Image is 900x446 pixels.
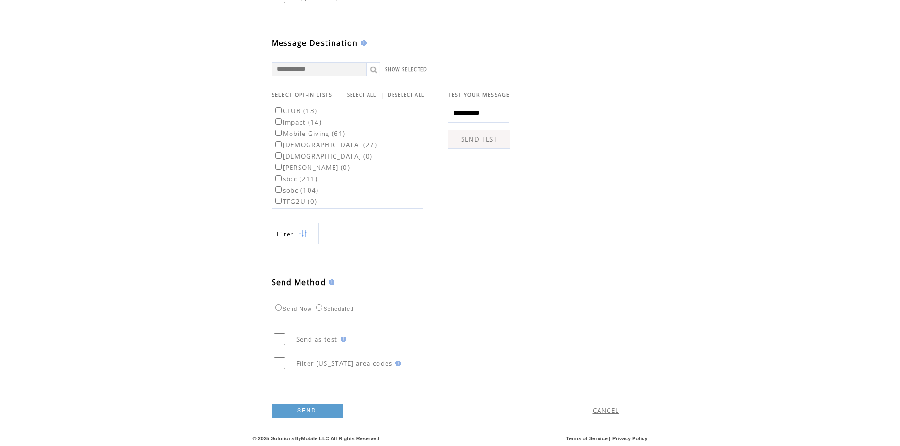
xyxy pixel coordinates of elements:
[275,118,282,125] input: impact (14)
[275,130,282,136] input: Mobile Giving (61)
[338,337,346,342] img: help.gif
[314,306,354,311] label: Scheduled
[299,223,307,244] img: filters.png
[380,91,384,99] span: |
[272,277,326,287] span: Send Method
[253,436,380,441] span: © 2025 SolutionsByMobile LLC All Rights Reserved
[296,335,338,344] span: Send as test
[347,92,377,98] a: SELECT ALL
[358,40,367,46] img: help.gif
[275,164,282,170] input: [PERSON_NAME] (0)
[296,359,393,368] span: Filter [US_STATE] area codes
[448,92,510,98] span: TEST YOUR MESSAGE
[272,404,343,418] a: SEND
[272,38,358,48] span: Message Destination
[593,406,619,415] a: CANCEL
[274,107,317,115] label: CLUB (13)
[275,107,282,113] input: CLUB (13)
[326,279,334,285] img: help.gif
[275,198,282,204] input: TFG2U (0)
[275,141,282,147] input: [DEMOGRAPHIC_DATA] (27)
[272,92,333,98] span: SELECT OPT-IN LISTS
[566,436,608,441] a: Terms of Service
[316,304,322,311] input: Scheduled
[388,92,424,98] a: DESELECT ALL
[275,186,282,193] input: sobc (104)
[274,141,377,149] label: [DEMOGRAPHIC_DATA] (27)
[385,67,428,73] a: SHOW SELECTED
[274,129,346,138] label: Mobile Giving (61)
[275,175,282,181] input: sbcc (211)
[612,436,648,441] a: Privacy Policy
[274,163,351,172] label: [PERSON_NAME] (0)
[277,230,294,238] span: Show filters
[273,306,312,311] label: Send Now
[275,304,282,311] input: Send Now
[274,186,319,194] label: sobc (104)
[272,223,319,244] a: Filter
[274,197,317,206] label: TFG2U (0)
[275,152,282,159] input: [DEMOGRAPHIC_DATA] (0)
[274,175,318,183] label: sbcc (211)
[274,152,373,160] label: [DEMOGRAPHIC_DATA] (0)
[448,130,510,149] a: SEND TEST
[274,118,322,126] label: impact (14)
[393,361,401,366] img: help.gif
[609,436,610,441] span: |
